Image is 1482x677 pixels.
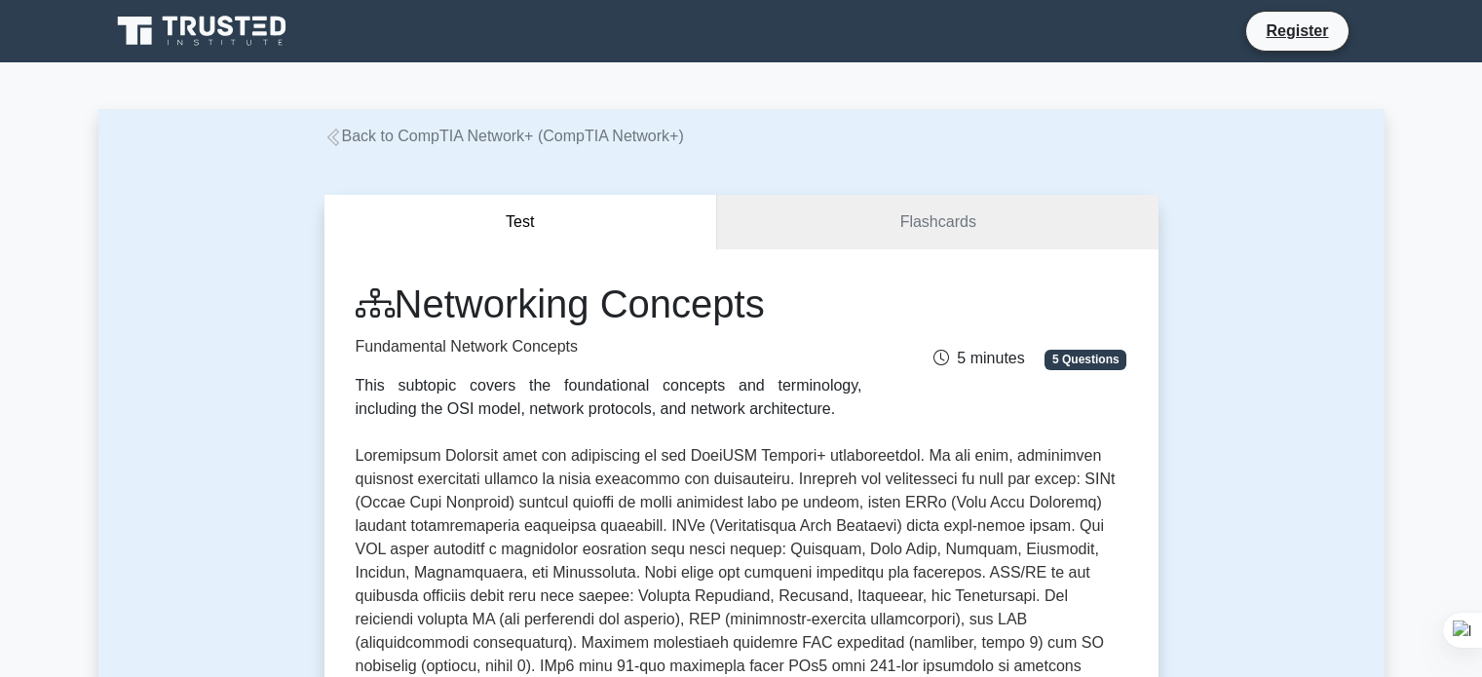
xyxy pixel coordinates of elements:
[324,128,684,144] a: Back to CompTIA Network+ (CompTIA Network+)
[1045,350,1126,369] span: 5 Questions
[356,281,862,327] h1: Networking Concepts
[356,335,862,358] p: Fundamental Network Concepts
[933,350,1024,366] span: 5 minutes
[356,374,862,421] div: This subtopic covers the foundational concepts and terminology, including the OSI model, network ...
[717,195,1158,250] a: Flashcards
[1254,19,1340,43] a: Register
[324,195,718,250] button: Test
